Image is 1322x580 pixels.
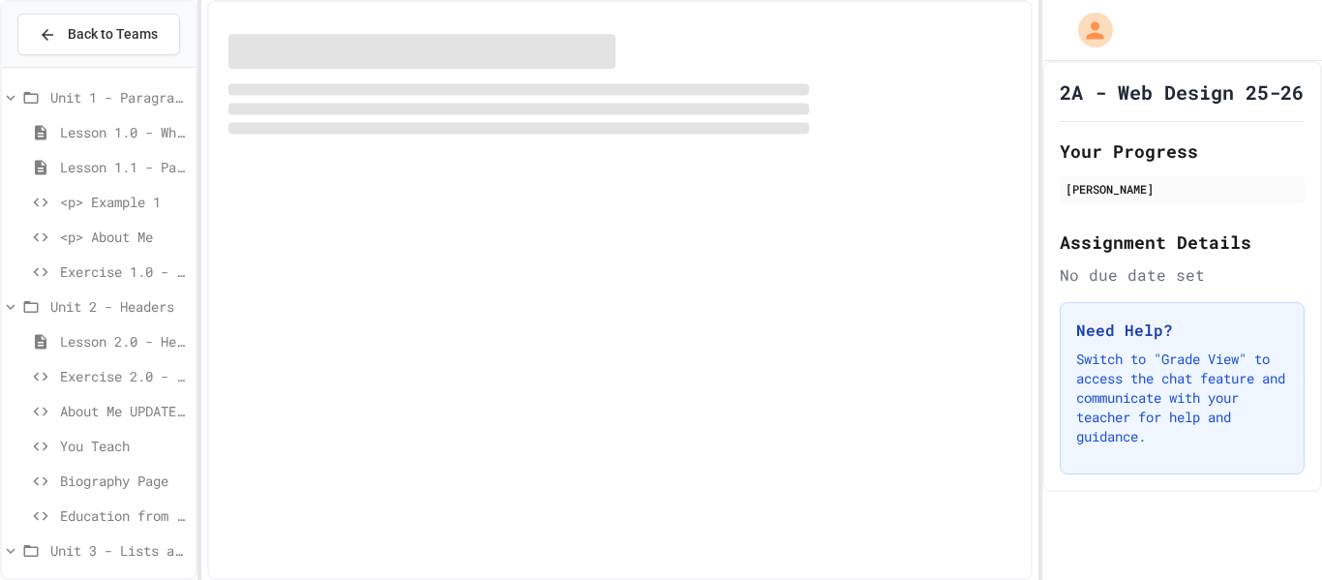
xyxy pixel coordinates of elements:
p: Switch to "Grade View" to access the chat feature and communicate with your teacher for help and ... [1076,350,1288,446]
span: Back to Teams [68,24,158,45]
span: Biography Page [60,471,188,491]
span: Unit 1 - Paragraphs [50,87,188,107]
span: Lesson 1.1 - Paragraphs [60,157,188,177]
span: Lesson 1.0 - What is HTML? [60,122,188,142]
h3: Need Help? [1076,319,1288,342]
span: <p> Example 1 [60,192,188,212]
div: [PERSON_NAME] [1066,180,1299,198]
h1: 2A - Web Design 25-26 [1060,78,1304,106]
span: Education from Scratch [60,505,188,526]
span: Exercise 1.0 - Two Truths and a Lie [60,261,188,282]
button: Back to Teams [17,14,180,55]
span: Unit 3 - Lists and Links [50,540,188,561]
span: Exercise 2.0 - Header Practice [60,366,188,386]
span: Unit 2 - Headers [50,296,188,317]
span: About Me UPDATE with Headers [60,401,188,421]
span: You Teach [60,436,188,456]
span: Lesson 2.0 - Headers [60,331,188,351]
span: <p> About Me [60,227,188,247]
div: No due date set [1060,263,1305,287]
h2: Your Progress [1060,137,1305,165]
div: My Account [1058,8,1118,52]
h2: Assignment Details [1060,229,1305,256]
